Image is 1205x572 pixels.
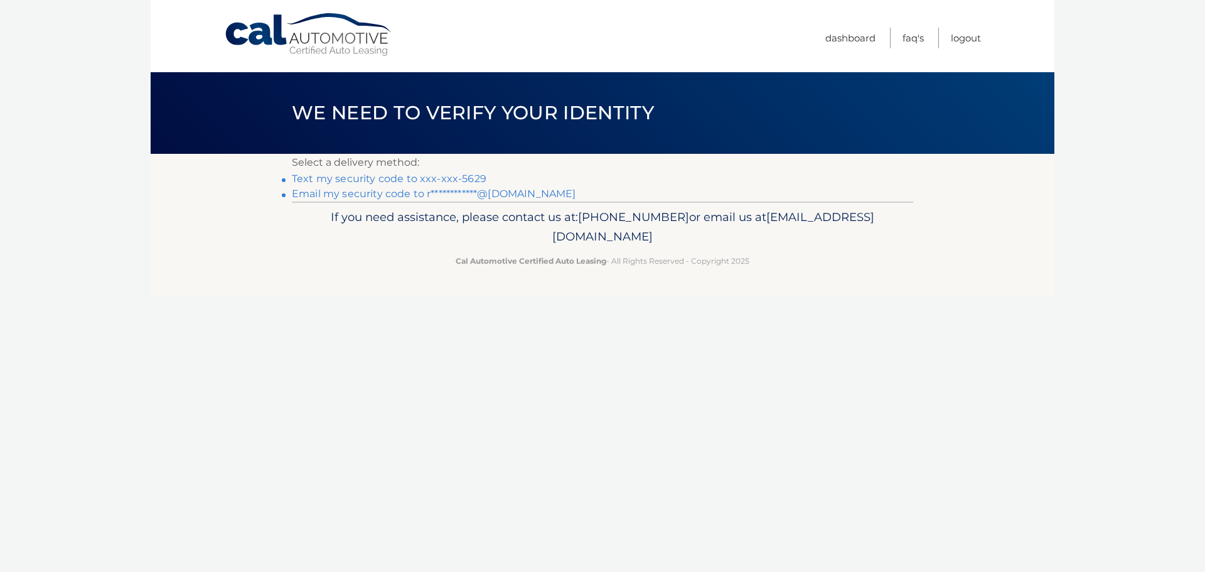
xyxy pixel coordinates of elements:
p: If you need assistance, please contact us at: or email us at [300,207,905,247]
a: Cal Automotive [224,13,394,57]
span: We need to verify your identity [292,101,654,124]
p: Select a delivery method: [292,154,913,171]
strong: Cal Automotive Certified Auto Leasing [456,256,606,266]
a: Text my security code to xxx-xxx-5629 [292,173,486,185]
a: FAQ's [902,28,924,48]
span: [PHONE_NUMBER] [578,210,689,224]
a: Logout [951,28,981,48]
a: Dashboard [825,28,876,48]
p: - All Rights Reserved - Copyright 2025 [300,254,905,267]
